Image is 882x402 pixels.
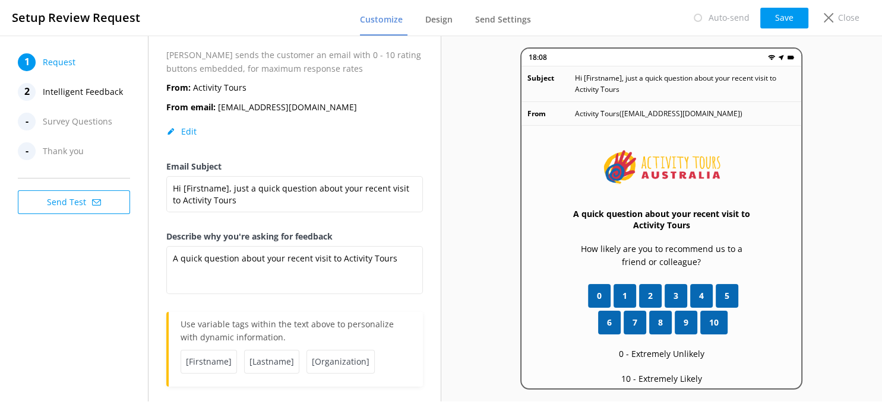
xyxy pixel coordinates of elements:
p: 18:08 [529,52,547,63]
span: 5 [725,289,729,302]
span: 7 [633,316,637,329]
div: - [18,142,36,160]
p: Activity Tours [166,81,246,94]
p: Use variable tags within the text above to personalize with dynamic information. [181,318,411,350]
span: 1 [622,289,627,302]
span: [Organization] [306,350,375,374]
span: 10 [709,316,719,329]
button: Save [760,8,808,28]
div: 2 [18,83,36,101]
span: [Lastname] [244,350,299,374]
span: Intelligent Feedback [43,83,123,101]
span: 0 [597,289,602,302]
img: 841-1757643029.png [602,149,721,184]
button: Edit [166,126,197,138]
textarea: A quick question about your recent visit to Activity Tours [166,246,423,294]
div: 1 [18,53,36,71]
span: Request [43,53,75,71]
button: Send Test [18,190,130,214]
p: [PERSON_NAME] sends the customer an email with 0 - 10 rating buttons embedded, for maximum respon... [166,49,423,75]
p: Close [838,11,859,24]
p: How likely are you to recommend us to a friend or colleague? [569,243,754,269]
h3: Setup Review Request [12,8,140,27]
span: 3 [674,289,678,302]
div: - [18,113,36,130]
p: Subject [527,72,575,95]
span: Design [425,14,453,25]
span: 2 [648,289,653,302]
span: 6 [607,316,612,329]
p: 0 - Extremely Unlikely [619,347,704,360]
p: 10 - Extremely Likely [621,372,702,385]
label: Email Subject [166,160,423,173]
h3: A quick question about your recent visit to Activity Tours [569,208,754,231]
span: Customize [360,14,403,25]
p: From [527,108,575,119]
b: From email: [166,101,216,113]
p: [EMAIL_ADDRESS][DOMAIN_NAME] [166,101,357,114]
span: 4 [699,289,704,302]
span: 9 [684,316,688,329]
img: battery.png [787,54,794,61]
img: wifi.png [768,54,775,61]
span: Thank you [43,142,84,160]
b: From: [166,82,191,93]
span: [Firstname] [181,350,237,374]
img: near-me.png [777,54,785,61]
span: Send Settings [475,14,531,25]
p: Activity Tours ( [EMAIL_ADDRESS][DOMAIN_NAME] ) [575,108,742,119]
p: Hi [Firstname], just a quick question about your recent visit to Activity Tours [575,72,795,95]
span: Survey Questions [43,113,112,130]
span: 8 [658,316,663,329]
p: Auto-send [709,11,750,24]
label: Describe why you're asking for feedback [166,230,423,243]
textarea: Hi [Firstname], just a quick question about your recent visit to Activity Tours [166,176,423,212]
